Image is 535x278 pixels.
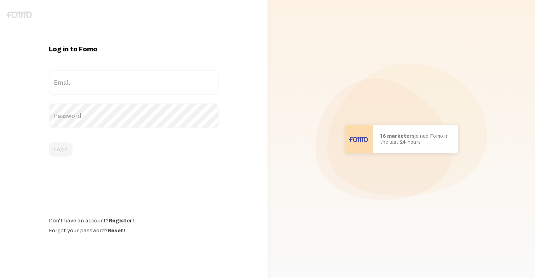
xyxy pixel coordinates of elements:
[49,44,219,53] h1: Log in to Fomo
[345,125,373,153] img: User avatar
[49,103,219,128] label: Password
[49,70,219,95] label: Email
[109,217,134,224] a: Register!
[380,132,415,139] b: 16 marketers
[6,11,32,18] img: fomo-logo-gray-b99e0e8ada9f9040e2984d0d95b3b12da0074ffd48d1e5cb62ac37fc77b0b268.svg
[49,227,219,234] div: Forgot your password?
[380,133,451,145] p: joined Fomo in the last 24 hours
[108,227,125,234] a: Reset!
[49,217,219,224] div: Don't have an account?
